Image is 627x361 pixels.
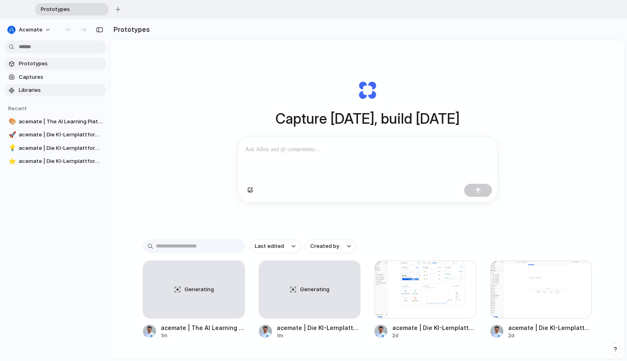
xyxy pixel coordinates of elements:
[143,261,245,339] a: Generatingacemate | The AI Learning Platform for Students and Educators1m
[9,157,14,166] div: ⭐
[19,73,103,81] span: Captures
[8,105,27,111] span: Recent
[19,157,103,165] span: acemate | Die KI-Lernplattform für Studierende und Lehrende
[110,25,150,34] h2: Prototypes
[250,239,300,253] button: Last edited
[19,60,103,68] span: Prototypes
[19,86,103,94] span: Libraries
[185,285,214,294] span: Generating
[38,5,96,13] span: Prototypes
[374,261,476,339] a: acemate | Die KI-Lernplattform für Studierende und Lehrendeacemate | Die KI-Lernplattform für Stu...
[9,117,14,126] div: 🎨
[4,23,55,36] button: acemate
[4,142,106,154] a: 💡acemate | Die KI-Lernplattform für Studierende und Lehrende
[7,144,16,152] button: 💡
[392,323,476,332] div: acemate | Die KI-Lernplattform für Studierende und Lehrende
[255,242,284,250] span: Last edited
[7,131,16,139] button: 🚀
[276,108,460,129] h1: Capture [DATE], build [DATE]
[508,323,592,332] div: acemate | Die KI-Lernplattform für Studierende und Lehrende
[35,3,109,16] div: Prototypes
[4,155,106,167] a: ⭐acemate | Die KI-Lernplattform für Studierende und Lehrende
[4,116,106,128] a: 🎨acemate | The AI Learning Platform for Students and Educators
[4,84,106,96] a: Libraries
[4,58,106,70] a: Prototypes
[7,118,16,126] button: 🎨
[300,285,329,294] span: Generating
[161,323,245,332] div: acemate | The AI Learning Platform for Students and Educators
[277,332,361,339] div: 1m
[161,332,245,339] div: 1m
[259,261,361,339] a: Generatingacemate | Die KI-Lernplattform für Studierende und Lehrende1m
[490,261,592,339] a: acemate | Die KI-Lernplattform für Studierende und Lehrendeacemate | Die KI-Lernplattform für Stu...
[305,239,356,253] button: Created by
[4,71,106,83] a: Captures
[19,131,103,139] span: acemate | Die KI-Lernplattform für Studierende und Lehrende
[277,323,361,332] div: acemate | Die KI-Lernplattform für Studierende und Lehrende
[9,130,14,140] div: 🚀
[19,144,103,152] span: acemate | Die KI-Lernplattform für Studierende und Lehrende
[7,157,16,165] button: ⭐
[310,242,339,250] span: Created by
[19,26,42,34] span: acemate
[9,143,14,153] div: 💡
[4,129,106,141] a: 🚀acemate | Die KI-Lernplattform für Studierende und Lehrende
[508,332,592,339] div: 2d
[392,332,476,339] div: 2d
[19,118,103,126] span: acemate | The AI Learning Platform for Students and Educators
